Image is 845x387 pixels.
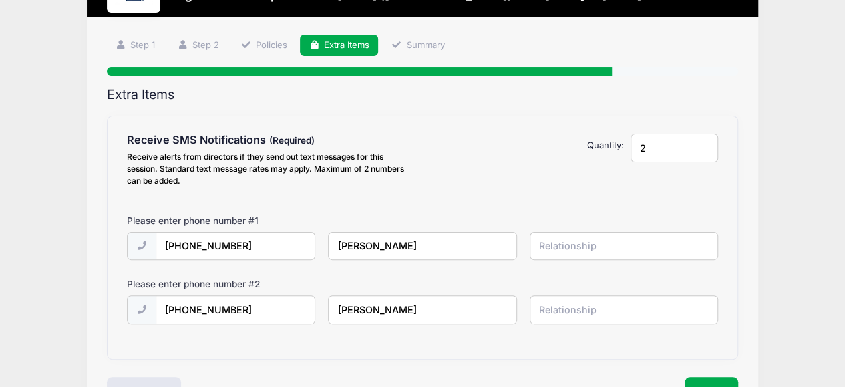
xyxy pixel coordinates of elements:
a: Summary [383,35,454,57]
input: Name [328,295,516,324]
h2: Extra Items [107,87,739,102]
input: Relationship [530,295,718,324]
span: 1 [255,215,259,226]
a: Policies [232,35,296,57]
div: Receive alerts from directors if they send out text messages for this session. Standard text mess... [127,151,416,187]
input: Name [328,232,516,261]
input: (xxx) xxx-xxxx [156,232,315,261]
input: (xxx) xxx-xxxx [156,295,315,324]
input: Quantity [631,134,718,162]
label: Please enter phone number # [127,214,259,227]
span: 2 [255,279,260,289]
a: Step 2 [168,35,228,57]
label: Please enter phone number # [127,277,260,291]
h4: Receive SMS Notifications [127,134,416,147]
a: Extra Items [300,35,378,57]
a: Step 1 [107,35,164,57]
input: Relationship [530,232,718,261]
